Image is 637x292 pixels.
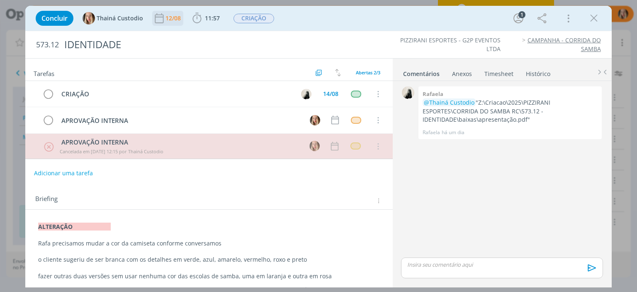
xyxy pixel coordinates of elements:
[58,89,293,99] div: CRIAÇÃO
[36,11,73,26] button: Concluir
[309,114,321,126] button: T
[34,68,54,78] span: Tarefas
[484,66,514,78] a: Timesheet
[301,89,311,99] img: R
[423,90,443,98] b: Rafaela
[25,6,611,287] div: dialog
[310,115,320,125] img: T
[356,69,380,76] span: Abertas 2/3
[323,91,338,97] div: 14/08
[402,86,414,99] img: R
[233,13,275,24] button: CRIAÇÃO
[190,12,222,25] button: 11:57
[60,148,163,155] span: Cancelada em [DATE] 12:15 por Thainá Custodio
[41,15,68,22] span: Concluir
[34,166,93,181] button: Adicionar uma tarefa
[525,66,551,78] a: Histórico
[512,12,525,25] button: 1
[442,129,464,136] span: há um dia
[38,255,379,264] p: o cliente sugeriu de ser branca com os detalhes em verde, azul, amarelo, vermelho, roxo e preto
[400,36,501,52] a: PIZZIRANI ESPORTES - G2P EVENTOS LTDA
[38,223,111,231] strong: ALTERAÇÃO
[83,12,143,25] button: TThainá Custodio
[528,36,601,52] a: CAMPANHA - CORRIDA DO SAMBA
[58,115,302,126] div: APROVAÇÃO INTERNA
[83,12,95,25] img: T
[165,15,182,21] div: 12/08
[423,129,440,136] p: Rafaela
[36,40,59,49] span: 573.12
[233,14,274,23] span: CRIAÇÃO
[424,98,474,106] span: @Thainá Custodio
[35,196,58,206] span: Briefing
[403,66,440,78] a: Comentários
[38,272,379,280] p: fazer outras duas versões sem usar nenhuma cor das escolas de samba, uma em laranja e outra em rosa
[97,15,143,21] span: Thainá Custodio
[38,239,379,248] p: Rafa precisamos mudar a cor da camiseta conforme conversamos
[452,70,472,78] div: Anexos
[335,69,341,76] img: arrow-down-up.svg
[300,88,313,100] button: R
[205,14,220,22] span: 11:57
[423,98,598,124] p: "Z:\Criacao\2025\PIZZIRANI ESPORTES\CORRIDA DO SAMBA RC\573.12 - IDENTIDADE\baixas\apresentação.pdf"
[61,34,362,55] div: IDENTIDADE
[58,137,302,147] div: APROVAÇÃO INTERNA
[518,11,525,18] div: 1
